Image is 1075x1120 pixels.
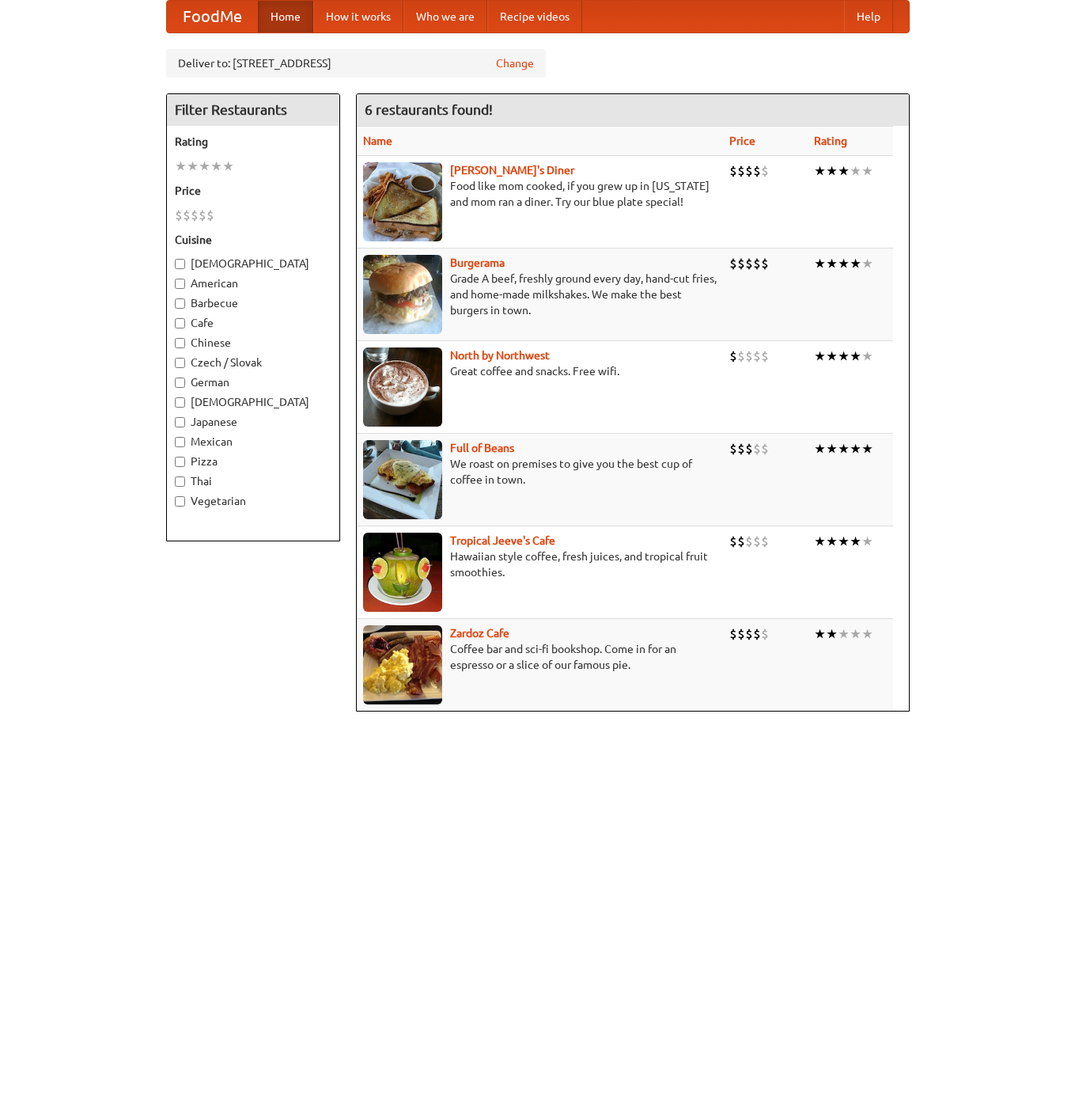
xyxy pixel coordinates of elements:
[850,255,861,272] li: ★
[403,1,487,32] a: Who we are
[450,442,514,454] a: Full of Beans
[826,162,838,180] li: ★
[737,440,745,457] li: $
[826,255,838,272] li: ★
[363,363,717,379] p: Great coffee and snacks. Free wifi.
[191,207,199,224] li: $
[175,335,331,351] label: Chinese
[761,533,769,550] li: $
[363,135,392,147] a: Name
[753,533,761,550] li: $
[450,534,555,547] a: Tropical Jeeve's Cafe
[175,134,331,150] h5: Rating
[838,625,850,643] li: ★
[175,279,185,289] input: American
[737,533,745,550] li: $
[363,271,717,318] p: Grade A beef, freshly ground every day, hand-cut fries, and home-made milkshakes. We make the bes...
[175,256,331,271] label: [DEMOGRAPHIC_DATA]
[838,347,850,365] li: ★
[175,183,331,199] h5: Price
[861,255,873,272] li: ★
[737,255,745,272] li: $
[175,414,331,430] label: Japanese
[363,347,442,427] img: north.jpg
[175,476,185,487] input: Thai
[737,162,745,180] li: $
[814,625,826,643] li: ★
[175,275,331,291] label: American
[222,158,234,175] li: ★
[363,162,442,241] img: sallys.jpg
[729,625,737,643] li: $
[753,625,761,643] li: $
[258,1,313,32] a: Home
[175,298,185,309] input: Barbecue
[814,347,826,365] li: ★
[850,533,861,550] li: ★
[175,397,185,408] input: [DEMOGRAPHIC_DATA]
[729,135,755,147] a: Price
[363,549,717,580] p: Hawaiian style coffee, fresh juices, and tropical fruit smoothies.
[850,625,861,643] li: ★
[745,625,753,643] li: $
[745,533,753,550] li: $
[363,641,717,673] p: Coffee bar and sci-fi bookshop. Come in for an espresso or a slice of our famous pie.
[175,496,185,507] input: Vegetarian
[761,162,769,180] li: $
[167,94,339,126] h4: Filter Restaurants
[729,162,737,180] li: $
[175,437,185,447] input: Mexican
[175,374,331,390] label: German
[175,454,331,469] label: Pizza
[753,440,761,457] li: $
[814,440,826,457] li: ★
[363,178,717,210] p: Food like mom cooked, if you grew up in [US_STATE] and mom ran a diner. Try our blue plate special!
[826,625,838,643] li: ★
[175,295,331,311] label: Barbecue
[175,355,331,370] label: Czech / Slovak
[745,255,753,272] li: $
[496,55,534,71] a: Change
[729,533,737,550] li: $
[363,625,442,704] img: zardoz.jpg
[761,255,769,272] li: $
[183,207,191,224] li: $
[745,162,753,180] li: $
[363,255,442,334] img: burgerama.jpg
[175,473,331,489] label: Thai
[753,347,761,365] li: $
[861,347,873,365] li: ★
[850,347,861,365] li: ★
[844,1,893,32] a: Help
[761,625,769,643] li: $
[363,456,717,488] p: We roast on premises to give you the best cup of coffee in town.
[175,259,185,269] input: [DEMOGRAPHIC_DATA]
[166,49,546,78] div: Deliver to: [STREET_ADDRESS]
[450,164,574,177] b: [PERSON_NAME]'s Diner
[729,347,737,365] li: $
[363,533,442,612] img: jeeves.jpg
[861,625,873,643] li: ★
[814,135,847,147] a: Rating
[175,434,331,450] label: Mexican
[175,457,185,467] input: Pizza
[175,318,185,328] input: Cafe
[313,1,403,32] a: How it works
[861,533,873,550] li: ★
[737,625,745,643] li: $
[175,493,331,509] label: Vegetarian
[850,162,861,180] li: ★
[199,207,206,224] li: $
[450,627,509,640] a: Zardoz Cafe
[826,440,838,457] li: ★
[450,256,505,269] a: Burgerama
[861,162,873,180] li: ★
[838,162,850,180] li: ★
[761,347,769,365] li: $
[838,440,850,457] li: ★
[838,533,850,550] li: ★
[826,347,838,365] li: ★
[729,440,737,457] li: $
[199,158,210,175] li: ★
[814,255,826,272] li: ★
